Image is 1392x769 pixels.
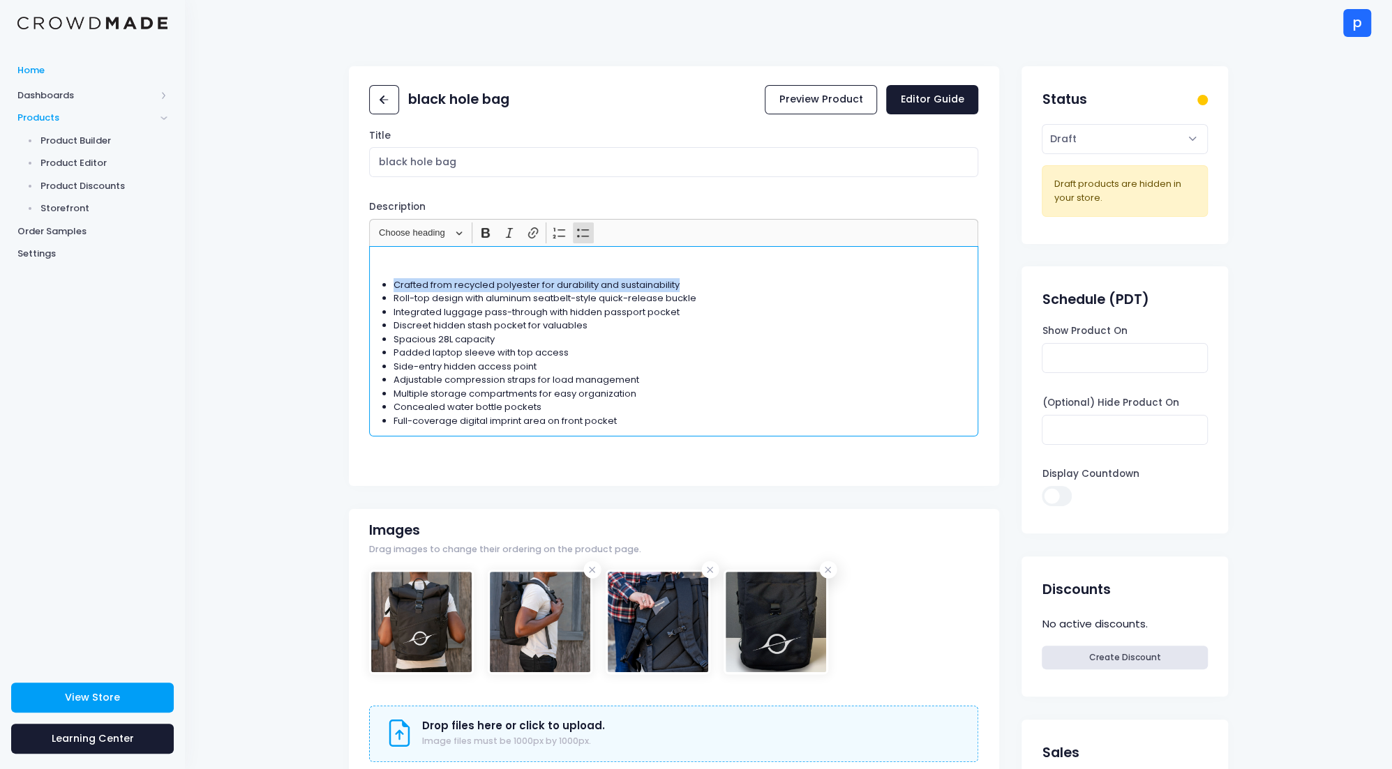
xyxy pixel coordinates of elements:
[379,224,451,241] span: Choose heading
[40,134,168,148] span: Product Builder
[394,400,973,414] li: Concealed water bottle pockets
[1042,324,1127,338] label: Show Product On
[17,224,167,238] span: Order Samples
[765,85,877,115] a: Preview Product
[394,305,973,319] li: Integrated luggage pass-through with hidden passport pocket
[369,543,641,556] span: Drag images to change their ordering on the product page.
[40,179,168,193] span: Product Discounts
[369,246,978,436] div: Rich Text Editor, main
[369,522,420,538] h2: Images
[1042,614,1207,634] div: No active discounts.
[886,85,978,115] a: Editor Guide
[1042,91,1086,107] h2: Status
[394,360,973,374] li: Side-entry hidden access point
[1054,177,1196,204] div: Draft products are hidden in your store.
[1042,581,1110,597] h2: Discounts
[422,735,591,747] span: Image files must be 1000px by 1000px.
[369,200,426,214] label: Description
[52,731,134,745] span: Learning Center
[65,690,120,704] span: View Store
[394,373,973,387] li: Adjustable compression straps for load management
[394,346,973,360] li: Padded laptop sleeve with top access
[394,291,973,305] li: Roll-top design with aluminum seatbelt-style quick-release buckle
[1042,467,1139,481] label: Display Countdown
[394,414,973,428] li: Full-coverage digital imprint area on front pocket
[369,219,978,246] div: Editor toolbar
[1042,745,1079,761] h2: Sales
[1343,9,1371,37] div: p
[40,201,168,215] span: Storefront
[1042,291,1148,307] h2: Schedule (PDT)
[40,156,168,170] span: Product Editor
[394,278,973,292] li: Crafted from recycled polyester for durability and sustainability
[373,222,469,244] button: Choose heading
[394,333,973,347] li: Spacious 28L capacity
[394,387,973,401] li: Multiple storage compartments for easy organization
[17,111,156,125] span: Products
[17,247,167,261] span: Settings
[17,17,167,30] img: Logo
[1042,646,1207,669] a: Create Discount
[408,91,509,107] h2: black hole bag
[17,63,167,77] span: Home
[394,319,973,333] li: Discreet hidden stash pocket for valuables
[1042,396,1178,410] label: (Optional) Hide Product On
[11,724,174,754] a: Learning Center
[369,129,391,143] label: Title
[17,89,156,102] span: Dashboards
[11,683,174,713] a: View Store
[422,719,605,732] h3: Drop files here or click to upload.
